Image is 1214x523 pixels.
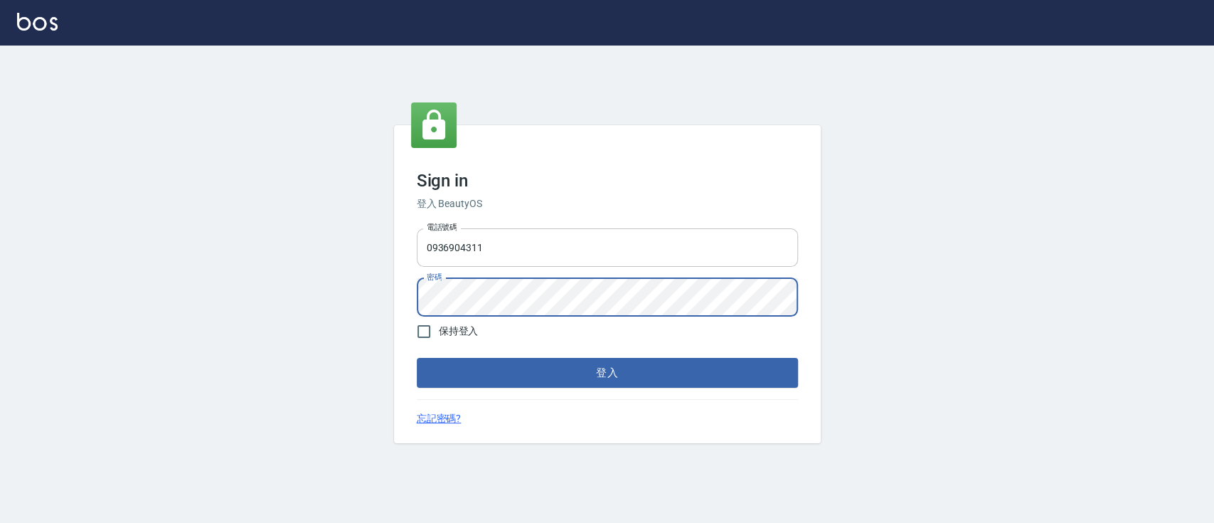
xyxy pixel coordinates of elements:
h6: 登入 BeautyOS [417,196,798,211]
a: 忘記密碼? [417,411,462,426]
button: 登入 [417,358,798,388]
h3: Sign in [417,171,798,191]
label: 密碼 [427,272,442,282]
img: Logo [17,13,58,31]
label: 電話號碼 [427,222,457,233]
span: 保持登入 [439,324,479,339]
